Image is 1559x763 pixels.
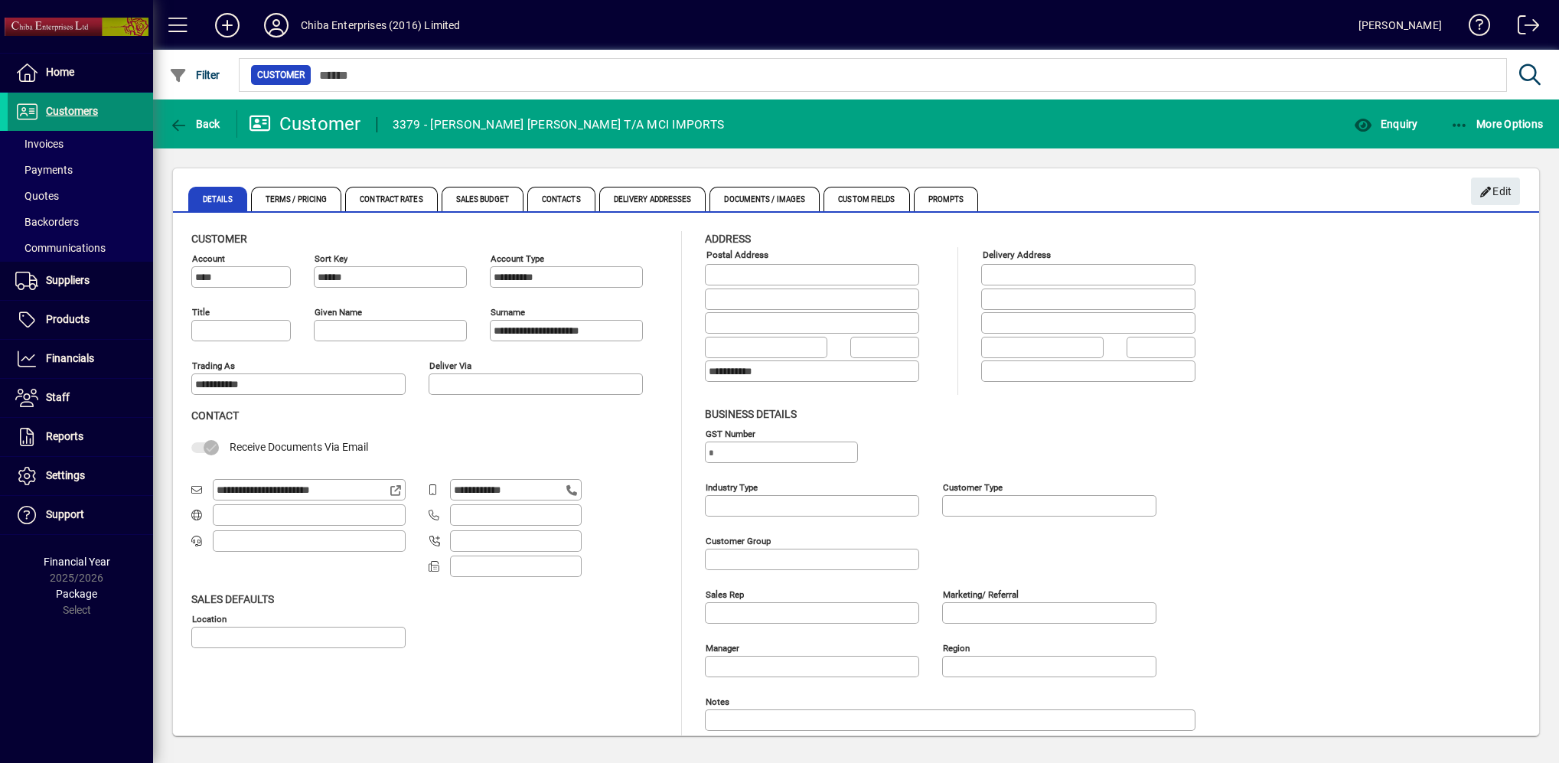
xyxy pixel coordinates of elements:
a: Settings [8,457,153,495]
span: Customer [191,233,247,245]
span: Staff [46,391,70,403]
mat-label: Marketing/ Referral [943,589,1019,599]
mat-label: GST Number [706,428,755,439]
span: Customer [257,67,305,83]
span: Products [46,313,90,325]
a: Suppliers [8,262,153,300]
span: Edit [1479,179,1512,204]
span: Package [56,588,97,600]
button: Enquiry [1350,110,1421,138]
button: Profile [252,11,301,39]
a: Staff [8,379,153,417]
span: Address [705,233,751,245]
span: Payments [15,164,73,176]
span: Settings [46,469,85,481]
span: Reports [46,430,83,442]
span: Invoices [15,138,64,150]
a: Knowledge Base [1457,3,1491,53]
div: 3379 - [PERSON_NAME] [PERSON_NAME] T/A MCI IMPORTS [393,112,725,137]
span: Filter [169,69,220,81]
span: Sales defaults [191,593,274,605]
mat-label: Surname [491,307,525,318]
span: Contact [191,409,239,422]
button: Edit [1471,178,1520,205]
span: More Options [1450,118,1544,130]
mat-label: Location [192,613,227,624]
span: Sales Budget [442,187,523,211]
button: Filter [165,61,224,89]
span: Contract Rates [345,187,437,211]
mat-label: Account Type [491,253,544,264]
a: Reports [8,418,153,456]
a: Products [8,301,153,339]
span: Enquiry [1354,118,1417,130]
mat-label: Given name [315,307,362,318]
span: Delivery Addresses [599,187,706,211]
span: Support [46,508,84,520]
a: Financials [8,340,153,378]
app-page-header-button: Back [153,110,237,138]
span: Customers [46,105,98,117]
span: Details [188,187,247,211]
span: Custom Fields [824,187,909,211]
a: Communications [8,235,153,261]
mat-label: Trading as [192,360,235,371]
a: Logout [1506,3,1540,53]
span: Backorders [15,216,79,228]
button: Add [203,11,252,39]
a: Support [8,496,153,534]
mat-label: Region [943,642,970,653]
a: Home [8,54,153,92]
button: More Options [1446,110,1548,138]
mat-label: Customer group [706,535,771,546]
mat-label: Account [192,253,225,264]
a: Backorders [8,209,153,235]
span: Prompts [914,187,979,211]
div: Chiba Enterprises (2016) Limited [301,13,461,37]
a: Quotes [8,183,153,209]
div: Customer [249,112,361,136]
button: Back [165,110,224,138]
span: Quotes [15,190,59,202]
mat-label: Customer type [943,481,1003,492]
span: Suppliers [46,274,90,286]
mat-label: Manager [706,642,739,653]
span: Financial Year [44,556,110,568]
span: Communications [15,242,106,254]
span: Financials [46,352,94,364]
a: Invoices [8,131,153,157]
span: Back [169,118,220,130]
span: Terms / Pricing [251,187,342,211]
mat-label: Deliver via [429,360,471,371]
span: Business details [705,408,797,420]
div: [PERSON_NAME] [1358,13,1442,37]
span: Receive Documents Via Email [230,441,368,453]
span: Documents / Images [709,187,820,211]
mat-label: Sort key [315,253,347,264]
mat-label: Sales rep [706,589,744,599]
span: Home [46,66,74,78]
a: Payments [8,157,153,183]
mat-label: Notes [706,696,729,706]
mat-label: Title [192,307,210,318]
mat-label: Industry type [706,481,758,492]
span: Contacts [527,187,595,211]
